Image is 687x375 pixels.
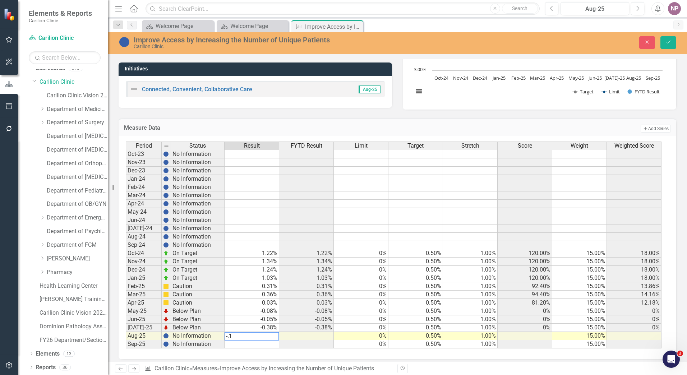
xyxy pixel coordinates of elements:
[29,9,92,18] span: Elements & Reports
[163,308,169,314] img: TnMDeAgwAPMxUmUi88jYAAAAAElFTkSuQmCC
[552,291,607,299] td: 15.00%
[641,125,671,133] button: Add Series
[171,183,225,191] td: No Information
[47,214,108,222] a: Department of Emergency Medicine
[163,242,169,248] img: BgCOk07PiH71IgAAAABJRU5ErkJggg==
[334,307,388,315] td: 0%
[225,291,279,299] td: 0.36%
[218,22,287,31] a: Welcome Page
[163,234,169,240] img: BgCOk07PiH71IgAAAABJRU5ErkJggg==
[144,22,212,31] a: Welcome Page
[279,282,334,291] td: 0.31%
[59,364,71,370] div: 36
[163,259,169,264] img: zOikAAAAAElFTkSuQmCC
[230,22,287,31] div: Welcome Page
[47,92,108,100] a: Carilion Clinic Vision 2025 Scorecard
[563,5,627,13] div: Aug-25
[171,340,225,348] td: No Information
[552,249,607,258] td: 15.00%
[443,299,498,307] td: 1.00%
[163,184,169,190] img: BgCOk07PiH71IgAAAABJRU5ErkJggg==
[163,292,169,297] img: cBAA0RP0Y6D5n+AAAAAElFTkSuQmCC
[414,86,424,96] button: View chart menu, Chart
[163,143,169,149] img: 8DAGhfEEPCf229AAAAAElFTkSuQmCC
[47,146,108,154] a: Department of [MEDICAL_DATA] Test
[359,85,381,93] span: Aug-25
[36,350,60,358] a: Elements
[163,176,169,182] img: BgCOk07PiH71IgAAAABJRU5ErkJggg==
[388,258,443,266] td: 0.50%
[163,250,169,256] img: zOikAAAAAElFTkSuQmCC
[552,282,607,291] td: 15.00%
[40,295,108,304] a: [PERSON_NAME] Training Scorecard 8/23
[171,291,225,299] td: Caution
[220,365,374,372] div: Improve Access by Increasing the Number of Unique Patients
[561,2,629,15] button: Aug-25
[126,158,162,167] td: Nov-23
[453,75,469,81] text: Nov-24
[171,266,225,274] td: On Target
[126,224,162,233] td: [DATE]-24
[604,75,625,81] text: [DATE]-25
[225,266,279,274] td: 1.24%
[225,299,279,307] td: 0.03%
[388,307,443,315] td: 0.50%
[47,255,108,263] a: [PERSON_NAME]
[47,200,108,208] a: Department of OB/GYN
[126,332,162,340] td: Aug-25
[443,340,498,348] td: 1.00%
[626,75,641,81] text: Aug-25
[171,191,225,200] td: No Information
[461,143,479,149] span: Stretch
[668,2,681,15] div: NP
[171,224,225,233] td: No Information
[125,66,388,71] h3: Initiatives
[511,75,526,81] text: Feb-25
[334,266,388,274] td: 0%
[3,8,17,21] img: ClearPoint Strategy
[136,143,152,149] span: Period
[388,282,443,291] td: 0.50%
[171,216,225,224] td: No Information
[498,266,552,274] td: 120.00%
[171,150,225,158] td: No Information
[119,36,130,48] img: No Information
[126,340,162,348] td: Sep-25
[126,175,162,183] td: Jan-24
[334,315,388,324] td: 0%
[163,267,169,273] img: zOikAAAAAElFTkSuQmCC
[552,332,607,340] td: 15.00%
[443,258,498,266] td: 1.00%
[607,299,661,307] td: 12.18%
[171,258,225,266] td: On Target
[40,323,108,331] a: Dominion Pathology Associates
[473,75,488,81] text: Dec-24
[244,143,260,149] span: Result
[279,299,334,307] td: 0.03%
[279,315,334,324] td: -0.05%
[171,324,225,332] td: Below Plan
[388,332,443,340] td: 0.50%
[126,183,162,191] td: Feb-24
[163,151,169,157] img: BgCOk07PiH71IgAAAABJRU5ErkJggg==
[126,315,162,324] td: Jun-25
[388,274,443,282] td: 0.50%
[171,167,225,175] td: No Information
[498,274,552,282] td: 120.00%
[291,143,322,149] span: FYTD Result
[443,307,498,315] td: 1.00%
[498,282,552,291] td: 92.40%
[29,34,101,42] a: Carilion Clinic
[29,51,101,64] input: Search Below...
[334,299,388,307] td: 0%
[388,266,443,274] td: 0.50%
[355,143,368,149] span: Limit
[163,300,169,306] img: cBAA0RP0Y6D5n+AAAAAElFTkSuQmCC
[47,132,108,140] a: Department of [MEDICAL_DATA]
[388,299,443,307] td: 0.50%
[225,249,279,258] td: 1.22%
[47,119,108,127] a: Department of Surgery
[443,282,498,291] td: 1.00%
[47,159,108,168] a: Department of Orthopaedics
[279,266,334,274] td: 1.24%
